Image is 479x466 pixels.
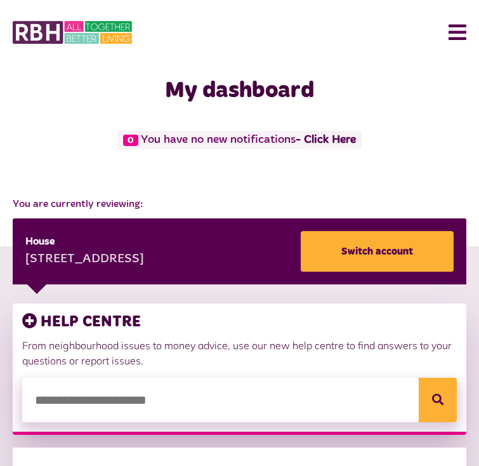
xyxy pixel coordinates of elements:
[123,135,138,146] span: 0
[25,250,144,269] div: [STREET_ADDRESS]
[296,134,356,145] a: - Click Here
[22,338,457,368] p: From neighbourhood issues to money advice, use our new help centre to find answers to your questi...
[117,131,362,149] span: You have no new notifications
[22,313,457,331] h3: HELP CENTRE
[25,234,144,250] div: House
[13,197,466,212] span: You are currently reviewing:
[13,19,132,46] img: MyRBH
[301,231,454,272] a: Switch account
[13,77,466,105] h1: My dashboard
